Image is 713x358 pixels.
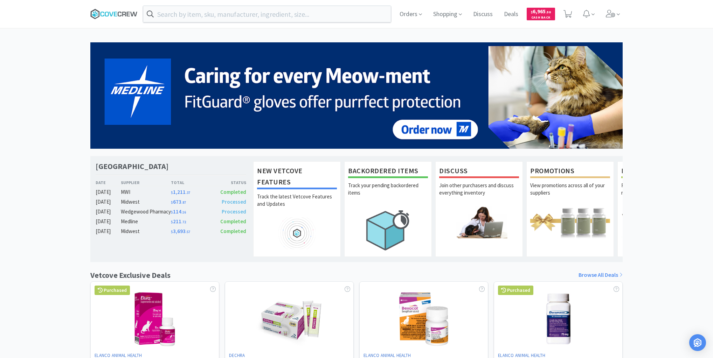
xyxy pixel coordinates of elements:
h1: New Vetcove Features [257,165,337,189]
a: $6,965.50Cash Back [527,5,555,23]
img: hero_promotions.png [530,206,610,238]
a: [DATE]MWI$1,211.37Completed [96,188,246,196]
span: . 72 [181,220,186,224]
img: hero_feature_roadmap.png [257,217,337,249]
p: View promotions across all of your suppliers [530,182,610,206]
span: 3,693 [171,228,190,234]
h1: [GEOGRAPHIC_DATA] [96,161,168,171]
div: [DATE] [96,188,121,196]
span: $ [171,230,173,234]
span: 673 [171,198,186,205]
span: $ [171,190,173,195]
a: DiscussJoin other purchasers and discuss everything inventory [435,161,523,257]
span: Completed [220,228,246,234]
div: Date [96,179,121,186]
h1: Backordered Items [348,165,428,178]
h1: Discuss [439,165,519,178]
span: . 57 [186,230,190,234]
span: 1,211 [171,189,190,195]
span: 211 [171,218,186,225]
img: 5b85490d2c9a43ef9873369d65f5cc4c_481.png [90,42,623,149]
span: 114 [171,208,186,215]
p: Join other purchasers and discuss everything inventory [439,182,519,206]
span: Processed [222,208,246,215]
a: [DATE]Midwest$3,693.57Completed [96,227,246,236]
div: Wedgewood Pharmacy [121,208,171,216]
a: [DATE]Medline$211.72Completed [96,217,246,226]
a: [DATE]Midwest$673.87Processed [96,198,246,206]
div: Medline [121,217,171,226]
span: . 87 [181,200,186,205]
img: hero_backorders.png [348,206,428,254]
div: Supplier [121,179,171,186]
div: Midwest [121,198,171,206]
img: hero_samples.png [621,206,701,238]
span: . 37 [186,190,190,195]
a: Deals [501,11,521,17]
a: Browse All Deals [579,271,623,280]
div: [DATE] [96,227,121,236]
span: Completed [220,189,246,195]
span: . 16 [181,210,186,215]
div: Total [171,179,209,186]
a: Free SamplesRequest free samples on the newest veterinary products [617,161,705,257]
span: $ [531,10,533,14]
div: [DATE] [96,217,121,226]
h1: Free Samples [621,165,701,178]
span: Processed [222,198,246,205]
input: Search by item, sku, manufacturer, ingredient, size... [143,6,391,22]
p: Request free samples on the newest veterinary products [621,182,701,206]
h1: Vetcove Exclusive Deals [90,269,171,281]
span: Completed [220,218,246,225]
span: 6,965 [531,8,551,15]
p: Track the latest Vetcove Features and Updates [257,193,337,217]
span: $ [171,200,173,205]
span: $ [171,220,173,224]
a: Backordered ItemsTrack your pending backordered items [344,161,432,257]
span: Cash Back [531,16,551,20]
p: Track your pending backordered items [348,182,428,206]
div: MWI [121,188,171,196]
div: Open Intercom Messenger [689,334,706,351]
div: [DATE] [96,198,121,206]
img: hero_discuss.png [439,206,519,238]
div: Midwest [121,227,171,236]
a: PromotionsView promotions across all of your suppliers [526,161,614,257]
a: [DATE]Wedgewood Pharmacy$114.16Processed [96,208,246,216]
a: New Vetcove FeaturesTrack the latest Vetcove Features and Updates [253,161,341,257]
h1: Promotions [530,165,610,178]
a: Discuss [470,11,496,17]
span: $ [171,210,173,215]
span: . 50 [546,10,551,14]
div: Status [208,179,246,186]
div: [DATE] [96,208,121,216]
